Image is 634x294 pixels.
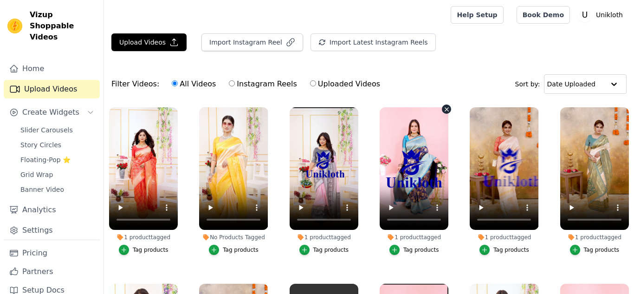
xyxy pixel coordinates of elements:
[20,155,71,164] span: Floating-Pop ⭐
[577,7,627,23] button: U Unikloth
[201,33,303,51] button: Import Instagram Reel
[229,80,235,86] input: Instagram Reels
[493,246,529,254] div: Tag products
[310,80,316,86] input: Uploaded Videos
[470,234,538,241] div: 1 product tagged
[20,185,64,194] span: Banner Video
[403,246,439,254] div: Tag products
[310,78,381,90] label: Uploaded Videos
[389,245,439,255] button: Tag products
[584,246,620,254] div: Tag products
[592,7,627,23] p: Unikloth
[380,234,448,241] div: 1 product tagged
[223,246,259,254] div: Tag products
[111,73,385,95] div: Filter Videos:
[228,78,297,90] label: Instagram Reels
[133,246,168,254] div: Tag products
[15,153,100,166] a: Floating-Pop ⭐
[4,221,100,240] a: Settings
[7,19,22,33] img: Vizup
[442,105,451,114] button: Video Delete
[4,59,100,78] a: Home
[199,234,268,241] div: No Products Tagged
[311,33,436,51] button: Import Latest Instagram Reels
[15,138,100,151] a: Story Circles
[570,245,620,255] button: Tag products
[515,74,627,94] div: Sort by:
[451,6,503,24] a: Help Setup
[4,103,100,122] button: Create Widgets
[517,6,570,24] a: Book Demo
[172,80,178,86] input: All Videos
[15,124,100,137] a: Slider Carousels
[560,234,629,241] div: 1 product tagged
[4,80,100,98] a: Upload Videos
[4,244,100,262] a: Pricing
[20,170,53,179] span: Grid Wrap
[171,78,216,90] label: All Videos
[20,140,61,150] span: Story Circles
[119,245,168,255] button: Tag products
[313,246,349,254] div: Tag products
[20,125,73,135] span: Slider Carousels
[15,168,100,181] a: Grid Wrap
[111,33,187,51] button: Upload Videos
[30,9,96,43] span: Vizup Shoppable Videos
[22,107,79,118] span: Create Widgets
[109,234,178,241] div: 1 product tagged
[299,245,349,255] button: Tag products
[290,234,358,241] div: 1 product tagged
[4,201,100,219] a: Analytics
[209,245,259,255] button: Tag products
[479,245,529,255] button: Tag products
[15,183,100,196] a: Banner Video
[4,262,100,281] a: Partners
[582,10,588,20] text: U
